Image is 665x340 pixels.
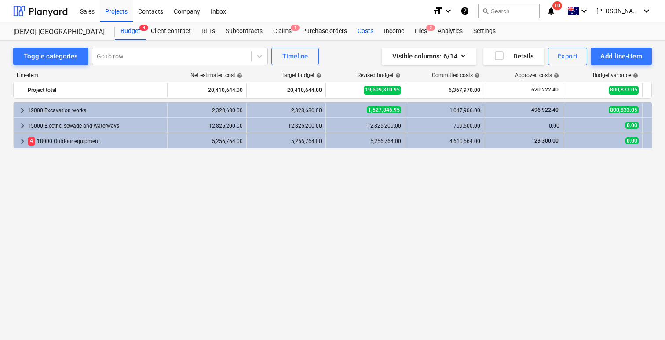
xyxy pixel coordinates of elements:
span: 620,222.40 [530,86,559,94]
div: 12000 Excavation works [28,103,164,117]
button: Add line-item [591,48,652,65]
span: keyboard_arrow_right [17,105,28,116]
div: 5,256,764.00 [171,138,243,144]
span: keyboard_arrow_right [17,121,28,131]
div: 2,328,680.00 [171,107,243,113]
div: Details [494,51,534,62]
a: Settings [468,22,501,40]
div: Toggle categories [24,51,78,62]
i: Knowledge base [460,6,469,16]
span: [PERSON_NAME] [596,7,640,15]
div: Visible columns : 6/14 [392,51,466,62]
div: 聊天小组件 [621,298,665,340]
a: Budget4 [115,22,146,40]
i: keyboard_arrow_down [579,6,589,16]
div: Revised budget [358,72,401,78]
span: More actions [648,105,659,116]
a: RFTs [196,22,220,40]
div: 15000 Electric, sewage and waterways [28,119,164,133]
span: help [631,73,638,78]
span: search [482,7,489,15]
span: help [473,73,480,78]
a: Purchase orders [297,22,352,40]
a: Files2 [409,22,432,40]
a: Client contract [146,22,196,40]
span: More actions [648,121,659,131]
span: 10 [552,1,562,10]
span: 2 [426,25,435,31]
div: 2,328,680.00 [250,107,322,113]
div: 1,047,906.00 [409,107,480,113]
button: Timeline [271,48,319,65]
span: More actions [648,85,659,95]
span: keyboard_arrow_right [17,136,28,146]
div: 12,825,200.00 [171,123,243,129]
span: 496,922.40 [530,107,559,113]
div: Add line-item [600,51,642,62]
iframe: Chat Widget [621,298,665,340]
div: 4,610,564.00 [409,138,480,144]
i: keyboard_arrow_down [443,6,453,16]
button: Details [483,48,544,65]
span: 0.00 [625,137,639,144]
div: Timeline [282,51,308,62]
div: Budget variance [593,72,638,78]
button: Export [548,48,588,65]
a: Subcontracts [220,22,268,40]
a: Income [379,22,409,40]
div: 12,825,200.00 [329,123,401,129]
div: 6,367,970.00 [409,83,480,97]
i: format_size [432,6,443,16]
div: [DEMO] [GEOGRAPHIC_DATA] [13,28,105,37]
div: 20,410,644.00 [171,83,243,97]
a: Costs [352,22,379,40]
span: More actions [648,136,659,146]
span: 4 [28,137,35,145]
span: help [394,73,401,78]
div: 12,825,200.00 [250,123,322,129]
span: 4 [139,25,148,31]
div: Export [558,51,578,62]
div: Files [409,22,432,40]
span: 123,300.00 [530,138,559,144]
i: notifications [547,6,555,16]
span: 800,833.05 [609,106,639,113]
div: Target budget [281,72,322,78]
div: Approved costs [515,72,559,78]
div: Net estimated cost [190,72,242,78]
a: Analytics [432,22,468,40]
div: 20,410,644.00 [250,83,322,97]
div: 18000 Outdoor equipment [28,134,164,148]
div: Claims [268,22,297,40]
div: 5,256,764.00 [329,138,401,144]
div: Budget [115,22,146,40]
div: 5,256,764.00 [250,138,322,144]
i: keyboard_arrow_down [641,6,652,16]
span: help [552,73,559,78]
span: 1,527,846.95 [367,106,401,113]
span: help [235,73,242,78]
button: Search [478,4,540,18]
button: Visible columns:6/14 [382,48,476,65]
span: help [314,73,322,78]
div: 709,500.00 [409,123,480,129]
button: Toggle categories [13,48,88,65]
div: 0.00 [488,123,559,129]
span: 1 [291,25,300,31]
div: Committed costs [432,72,480,78]
span: 19,609,810.95 [364,86,401,94]
span: 800,833.05 [609,86,639,94]
div: Project total [28,83,164,97]
span: 0.00 [625,122,639,129]
a: Claims1 [268,22,297,40]
div: Line-item [13,72,167,78]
